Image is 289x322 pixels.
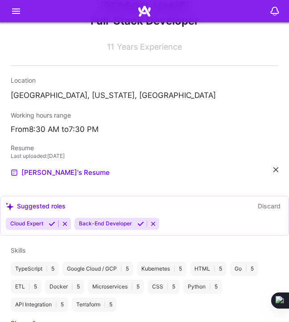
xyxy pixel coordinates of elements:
span: | [46,265,48,272]
span: | [120,265,122,272]
span: | [245,265,247,272]
span: | [55,301,57,308]
i: Accept [49,220,55,227]
span: Cloud Expert [10,220,43,227]
span: Skills [11,246,25,254]
div: Suggested roles [6,202,66,210]
span: | [71,283,73,290]
span: | [214,265,215,272]
i: icon Close [273,167,278,172]
div: Kubernetes 5 [137,262,186,276]
div: Location [11,76,278,85]
img: Resume [11,169,18,176]
span: Years Experience [117,42,182,51]
a: [PERSON_NAME]'s Resume [11,167,110,178]
div: ETL 5 [11,280,41,294]
span: | [167,283,169,290]
span: | [173,265,175,272]
div: Go 5 [230,262,258,276]
span: Resume [11,144,34,152]
span: Working hours range [11,111,71,119]
i: Reject [62,220,68,227]
i: icon Menu [11,6,21,17]
div: TypeScript 5 [11,262,59,276]
span: | [209,283,211,290]
div: From 8:30 AM to 7:30 PM [11,125,278,133]
span: Back-End Developer [79,220,132,227]
i: Reject [150,220,157,227]
i: Accept [137,220,144,227]
i: icon SuggestedTeams [6,203,13,210]
button: Discard [255,202,283,211]
div: Terraform 5 [72,297,117,312]
span: | [104,301,106,308]
div: Last uploaded: [DATE] [11,152,278,160]
div: HTML 5 [190,262,227,276]
div: API Integration 5 [11,297,68,312]
div: CSS 5 [148,280,180,294]
span: 11 [107,43,114,51]
img: Home [138,5,151,17]
div: Microservices 5 [88,280,144,294]
span: | [29,283,30,290]
p: [GEOGRAPHIC_DATA], [US_STATE], [GEOGRAPHIC_DATA] [11,90,278,101]
div: Docker 5 [45,280,84,294]
span: | [131,283,133,290]
div: Python 5 [183,280,222,294]
img: bell [266,2,284,20]
div: Google Cloud / GCP 5 [62,262,133,276]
